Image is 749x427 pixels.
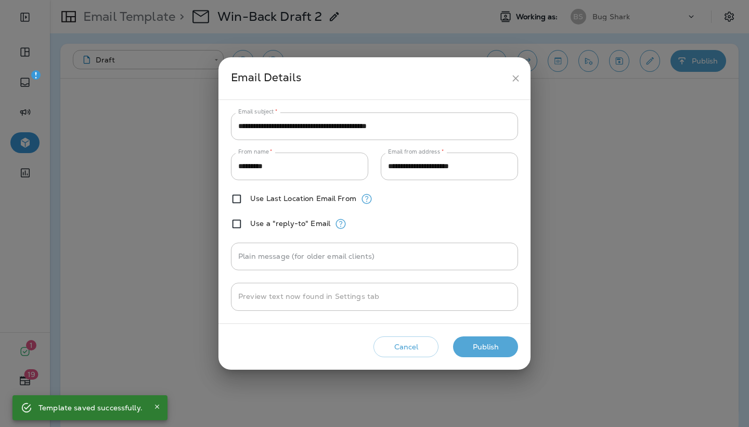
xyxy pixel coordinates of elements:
[250,194,356,203] label: Use Last Location Email From
[250,219,330,228] label: Use a "reply-to" Email
[151,400,163,413] button: Close
[506,69,525,88] button: close
[238,148,273,156] label: From name
[388,148,444,156] label: Email from address
[38,398,143,417] div: Template saved successfully.
[453,336,518,358] button: Publish
[373,336,438,358] button: Cancel
[238,108,278,116] label: Email subject
[231,69,506,88] div: Email Details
